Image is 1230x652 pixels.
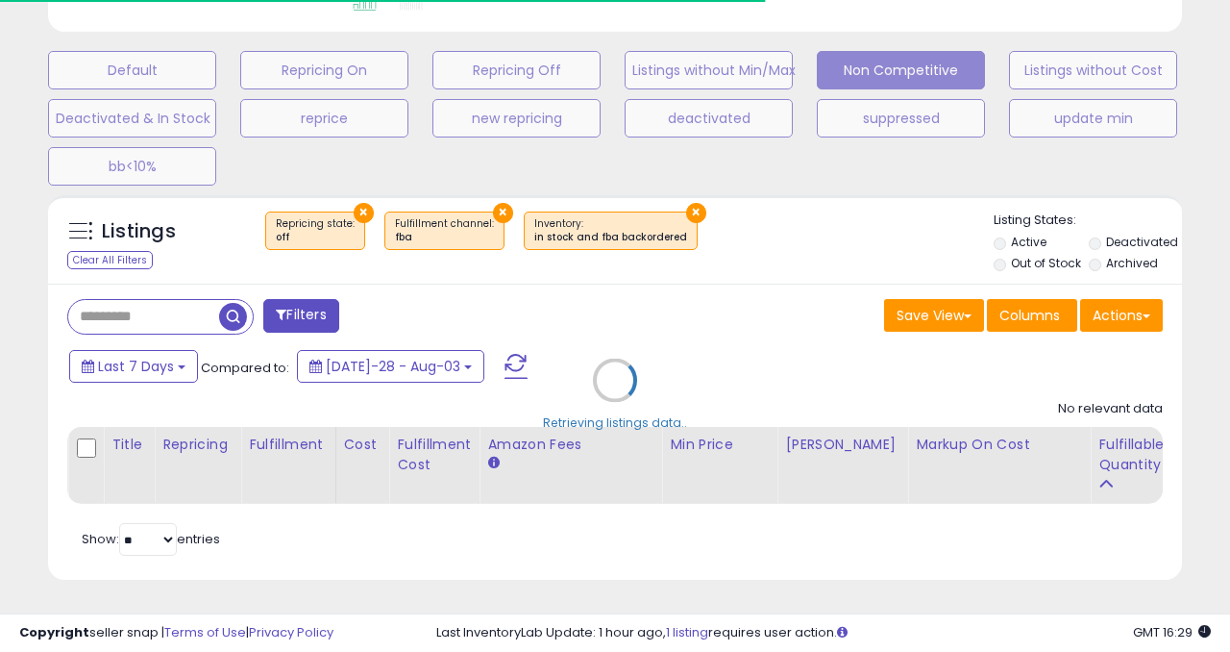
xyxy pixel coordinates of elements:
div: Last InventoryLab Update: 1 hour ago, requires user action. [436,624,1211,642]
button: reprice [240,99,408,138]
div: Retrieving listings data.. [543,414,687,431]
a: 1 listing [666,623,708,641]
button: Non Competitive [817,51,985,89]
button: Repricing On [240,51,408,89]
button: Deactivated & In Stock [48,99,216,138]
div: seller snap | | [19,624,333,642]
strong: Copyright [19,623,89,641]
a: Privacy Policy [249,623,333,641]
button: bb<10% [48,147,216,186]
a: Terms of Use [164,623,246,641]
button: Listings without Min/Max [625,51,793,89]
button: Repricing Off [432,51,601,89]
button: Default [48,51,216,89]
button: update min [1009,99,1177,138]
span: 2025-08-11 16:29 GMT [1133,623,1211,641]
button: deactivated [625,99,793,138]
button: Listings without Cost [1009,51,1177,89]
button: new repricing [432,99,601,138]
button: suppressed [817,99,985,138]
